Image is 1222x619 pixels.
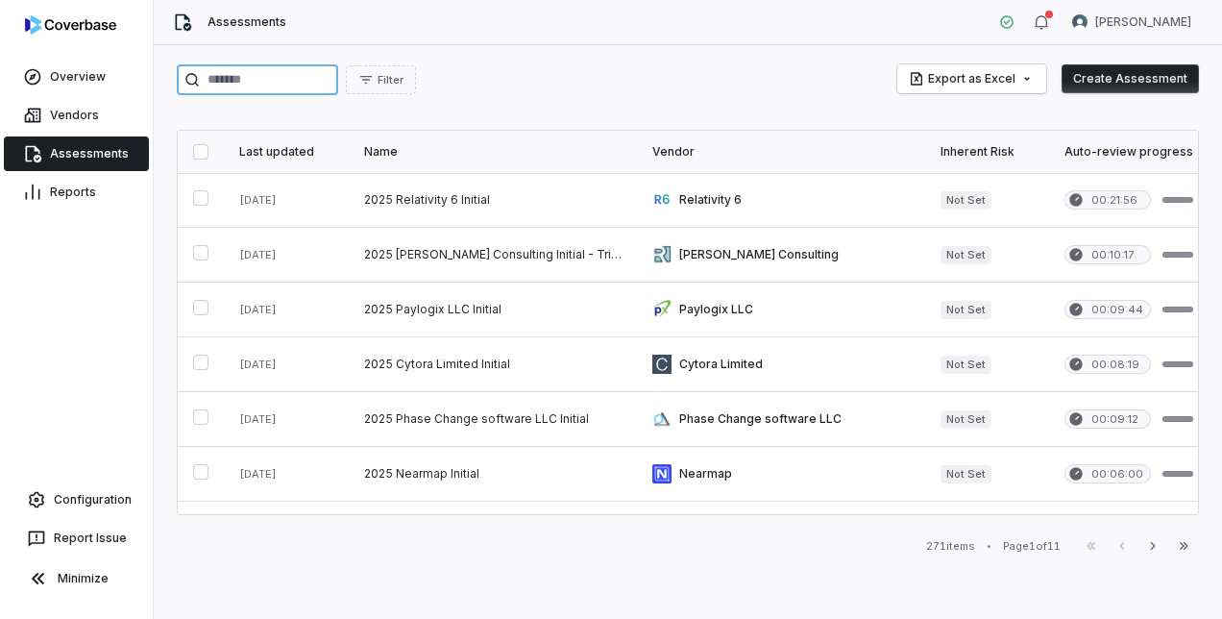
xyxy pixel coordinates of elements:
div: Name [364,144,622,160]
img: Sean Wozniak avatar [1072,14,1088,30]
div: 271 items [926,539,975,554]
span: Assessments [208,14,286,30]
a: Vendors [4,98,149,133]
a: Overview [4,60,149,94]
a: Reports [4,175,149,210]
div: • [987,539,991,553]
button: Report Issue [8,521,145,556]
div: Auto-review progress [1064,144,1193,160]
img: logo-D7KZi-bG.svg [25,15,116,35]
button: Create Assessment [1062,64,1199,93]
button: Filter [346,65,416,94]
div: Inherent Risk [941,144,1034,160]
button: Minimize [8,559,145,598]
span: [PERSON_NAME] [1095,14,1191,30]
div: Vendor [652,144,910,160]
span: Filter [378,73,403,87]
button: Sean Wozniak avatar[PERSON_NAME] [1061,8,1203,37]
a: Configuration [8,483,145,517]
div: Last updated [239,144,333,160]
div: Page 1 of 11 [1003,539,1061,554]
button: Export as Excel [897,64,1046,93]
a: Assessments [4,136,149,171]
